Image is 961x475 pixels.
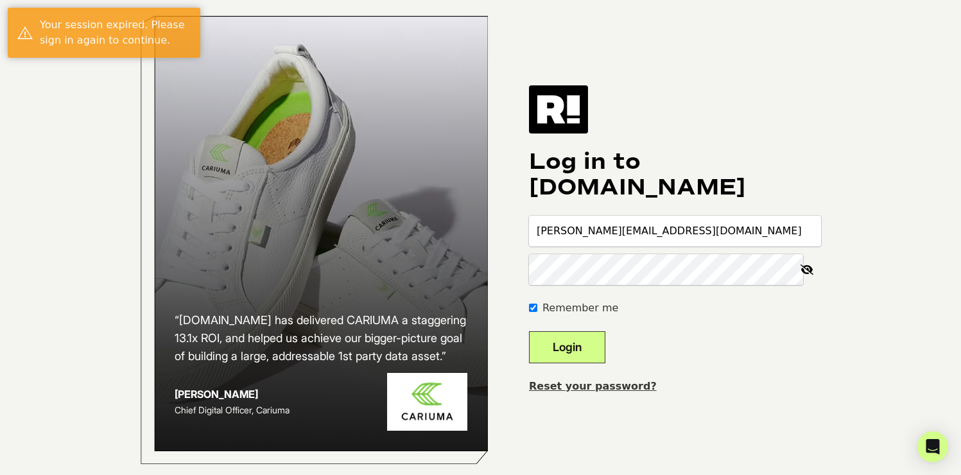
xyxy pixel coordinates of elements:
[542,300,618,316] label: Remember me
[387,373,467,431] img: Cariuma
[529,380,657,392] a: Reset your password?
[529,149,821,200] h1: Log in to [DOMAIN_NAME]
[529,85,588,133] img: Retention.com
[529,331,605,363] button: Login
[175,404,290,415] span: Chief Digital Officer, Cariuma
[40,17,191,48] div: Your session expired. Please sign in again to continue.
[917,431,948,462] div: Open Intercom Messenger
[529,216,821,246] input: Email
[175,388,258,401] strong: [PERSON_NAME]
[175,311,467,365] h2: “[DOMAIN_NAME] has delivered CARIUMA a staggering 13.1x ROI, and helped us achieve our bigger-pic...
